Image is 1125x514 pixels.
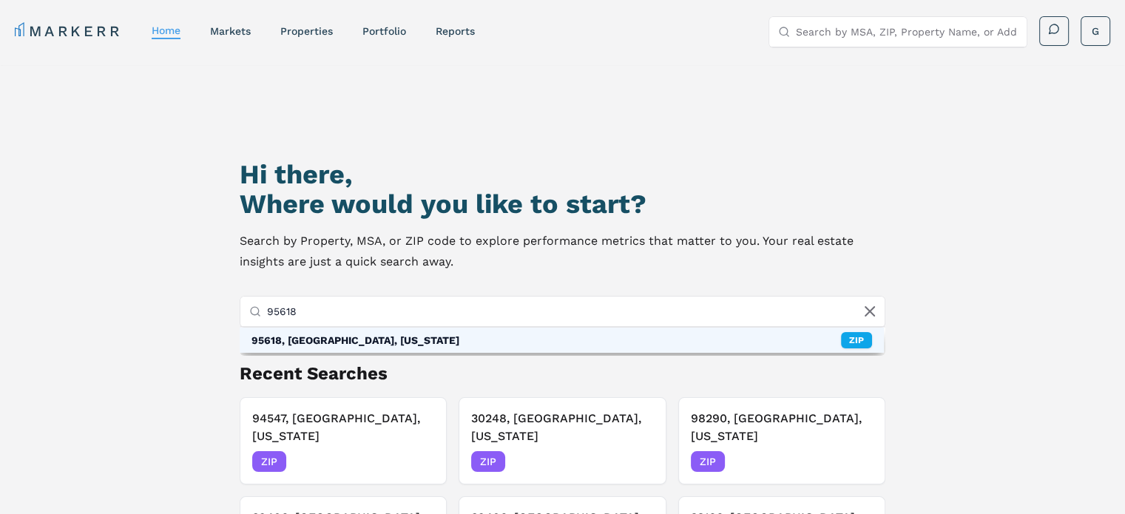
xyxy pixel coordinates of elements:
[459,397,666,484] button: Remove 30248, Locust Grove, Georgia30248, [GEOGRAPHIC_DATA], [US_STATE]ZIP[DATE]
[251,333,459,348] div: 95618, [GEOGRAPHIC_DATA], [US_STATE]
[362,25,406,37] a: Portfolio
[796,17,1018,47] input: Search by MSA, ZIP, Property Name, or Address
[152,24,180,36] a: home
[621,454,654,469] span: [DATE]
[210,25,251,37] a: markets
[252,410,434,445] h3: 94547, [GEOGRAPHIC_DATA], [US_STATE]
[240,362,885,385] h2: Recent Searches
[401,454,434,469] span: [DATE]
[436,25,475,37] a: reports
[839,454,873,469] span: [DATE]
[240,397,447,484] button: Remove 94547, Hercules, California94547, [GEOGRAPHIC_DATA], [US_STATE]ZIP[DATE]
[240,189,885,219] h2: Where would you like to start?
[691,451,725,472] span: ZIP
[1092,24,1099,38] span: G
[240,328,884,353] div: ZIP: 95618, Davis, California
[1081,16,1110,46] button: G
[280,25,333,37] a: properties
[252,451,286,472] span: ZIP
[678,397,885,484] button: Remove 98290, Snohomish, Washington98290, [GEOGRAPHIC_DATA], [US_STATE]ZIP[DATE]
[240,328,884,353] div: Suggestions
[240,160,885,189] h1: Hi there,
[471,410,653,445] h3: 30248, [GEOGRAPHIC_DATA], [US_STATE]
[240,231,885,272] p: Search by Property, MSA, or ZIP code to explore performance metrics that matter to you. Your real...
[267,297,876,326] input: Search by MSA, ZIP, Property Name, or Address
[691,410,873,445] h3: 98290, [GEOGRAPHIC_DATA], [US_STATE]
[841,332,872,348] div: ZIP
[15,21,122,41] a: MARKERR
[471,451,505,472] span: ZIP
